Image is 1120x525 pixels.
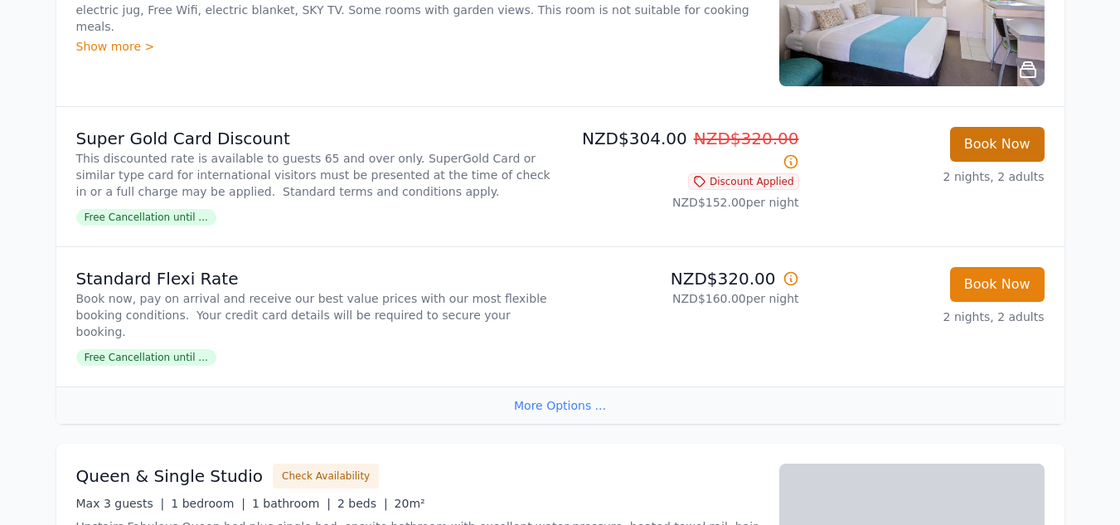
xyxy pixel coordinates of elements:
[76,464,264,488] h3: Queen & Single Studio
[567,290,799,307] p: NZD$160.00 per night
[950,267,1045,302] button: Book Now
[567,194,799,211] p: NZD$152.00 per night
[567,267,799,290] p: NZD$320.00
[76,349,216,366] span: Free Cancellation until ...
[812,309,1045,325] p: 2 nights, 2 adults
[950,127,1045,162] button: Book Now
[395,497,425,510] span: 20m²
[76,150,554,200] p: This discounted rate is available to guests 65 and over only. SuperGold Card or similar type card...
[694,129,799,148] span: NZD$320.00
[812,168,1045,185] p: 2 nights, 2 adults
[688,173,799,190] span: Discount Applied
[56,386,1064,424] div: More Options ...
[76,127,554,150] p: Super Gold Card Discount
[76,267,554,290] p: Standard Flexi Rate
[252,497,331,510] span: 1 bathroom |
[337,497,388,510] span: 2 beds |
[273,464,379,489] button: Check Availability
[76,290,554,340] p: Book now, pay on arrival and receive our best value prices with our most flexible booking conditi...
[567,127,799,173] p: NZD$304.00
[76,38,759,55] div: Show more >
[171,497,245,510] span: 1 bedroom |
[76,497,165,510] span: Max 3 guests |
[76,209,216,226] span: Free Cancellation until ...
